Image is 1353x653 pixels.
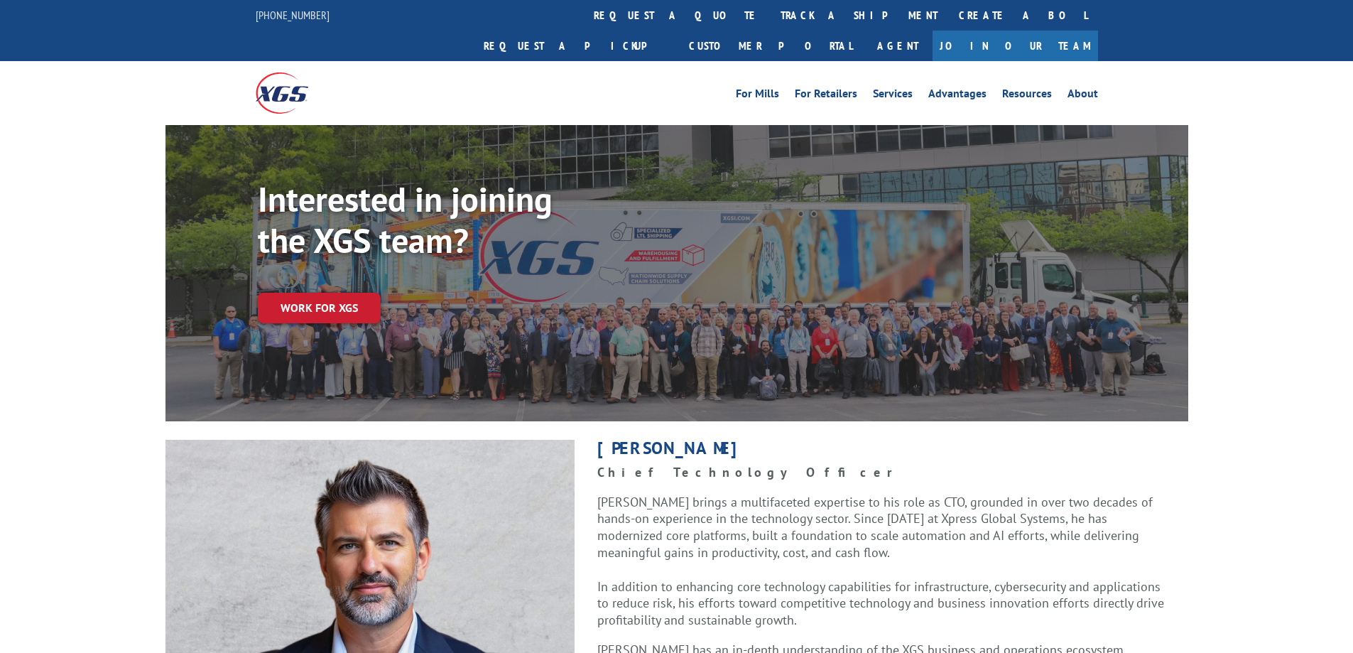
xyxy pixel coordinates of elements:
[795,88,857,104] a: For Retailers
[1067,88,1098,104] a: About
[258,223,684,264] h1: the XGS team?
[1002,88,1052,104] a: Resources
[597,440,1165,464] h1: [PERSON_NAME]
[597,578,1164,629] span: In addition to enhancing core technology capabilities for infrastructure, cybersecurity and appli...
[736,88,779,104] a: For Mills
[258,182,684,223] h1: Interested in joining
[597,464,913,480] strong: Chief Technology Officer
[258,293,381,323] a: Work for XGS
[863,31,933,61] a: Agent
[678,31,863,61] a: Customer Portal
[933,31,1098,61] a: Join Our Team
[473,31,678,61] a: Request a pickup
[928,88,987,104] a: Advantages
[256,8,330,22] a: [PHONE_NUMBER]
[597,494,1153,561] span: [PERSON_NAME] brings a multifaceted expertise to his role as CTO, grounded in over two decades of...
[873,88,913,104] a: Services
